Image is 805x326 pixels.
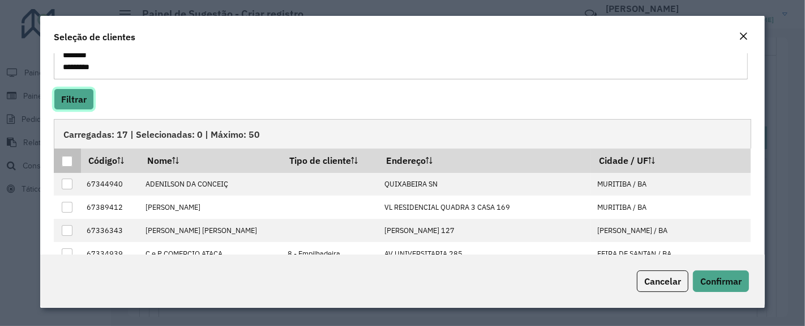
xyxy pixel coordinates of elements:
td: QUIXABEIRA SN [378,173,591,196]
button: Confirmar [693,270,749,292]
h4: Seleção de clientes [54,30,135,44]
td: 67389412 [81,196,140,219]
em: Fechar [739,32,748,41]
td: FEIRA DE SANTAN / BA [591,242,751,265]
td: ADENILSON DA CONCEIÇ [140,173,282,196]
td: [PERSON_NAME] [140,196,282,219]
td: AV UNIVERSITARIA 285 [378,242,591,265]
td: [PERSON_NAME] 127 [378,219,591,242]
div: Carregadas: 17 | Selecionadas: 0 | Máximo: 50 [54,119,751,149]
td: VL RESIDENCIAL QUADRA 3 CASA 169 [378,196,591,219]
th: Nome [140,149,282,172]
button: Close [735,29,751,44]
span: Confirmar [700,276,742,287]
td: MURITIBA / BA [591,173,751,196]
th: Endereço [378,149,591,172]
td: C e P COMERCIO ATACA [140,242,282,265]
button: Cancelar [637,270,688,292]
th: Cidade / UF [591,149,751,172]
td: 8 - Empilhadeira [281,242,378,265]
th: Tipo de cliente [281,149,378,172]
td: [PERSON_NAME] [PERSON_NAME] [140,219,282,242]
td: 67334939 [81,242,140,265]
button: Filtrar [54,88,94,110]
span: Cancelar [644,276,681,287]
td: 67336343 [81,219,140,242]
td: [PERSON_NAME] / BA [591,219,751,242]
td: MURITIBA / BA [591,196,751,219]
th: Código [81,149,140,172]
td: 67344940 [81,173,140,196]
